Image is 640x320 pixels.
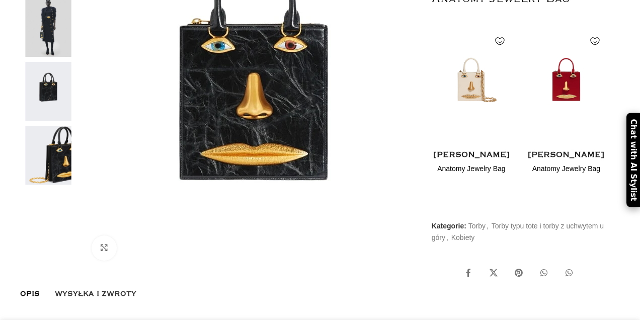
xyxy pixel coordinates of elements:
[487,222,489,230] font: ,
[458,263,478,283] a: Facebook social link
[526,26,606,146] img: packshot-SA159101-300-medFormat82846_nobg.png
[534,263,554,283] a: WhatsApp social link
[526,26,606,188] div: 2 / 2
[432,149,512,162] h4: [PERSON_NAME]
[18,126,79,185] img: Schiaparelli nose bag
[526,149,606,162] h4: [PERSON_NAME]
[451,233,475,242] a: Kobiety
[55,291,136,296] font: Wysyłka i zwroty
[553,178,580,186] span: $8916.00
[446,233,448,242] font: ,
[559,263,579,283] a: WhatsApp social link
[484,263,504,283] a: X social link
[20,291,40,296] font: Opis
[526,146,606,188] a: [PERSON_NAME] Anatomy Jewelry Bag $8916.00
[432,146,512,188] a: [PERSON_NAME] Anatomy Jewelry Bag $9362.00
[432,26,512,188] div: 1 / 2
[432,164,512,174] h4: Anatomy Jewelry Bag
[526,164,606,174] h4: Anatomy Jewelry Bag
[55,283,136,304] a: Wysyłka i zwroty
[432,222,466,230] font: Kategorie:
[458,178,485,186] span: $9362.00
[18,62,79,121] img: Schiaparelli bag
[468,222,486,230] a: Torby
[20,283,40,304] a: Opis
[509,263,529,283] a: Pinterest social link
[432,26,512,146] img: packshot-PE22SA21S-107-medFormat87603_nobg.png
[432,222,604,241] a: Torby typu tote i torby z uchwytem u góry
